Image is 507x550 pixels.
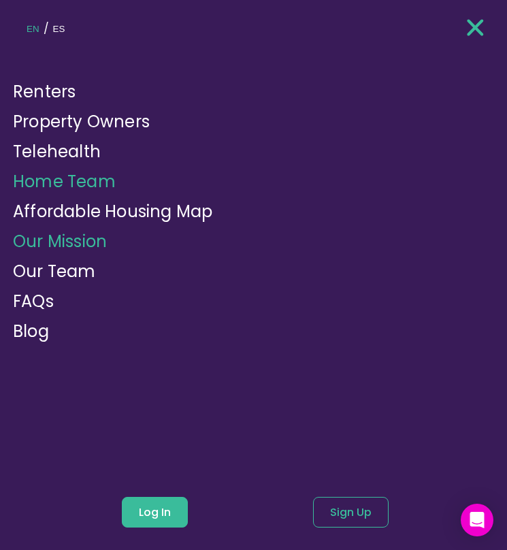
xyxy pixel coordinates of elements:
a: Log In [122,497,188,528]
button: ES [49,7,69,50]
img: 3 lines stacked, hamburger style [467,17,484,37]
a: Blog [13,320,49,342]
a: Renters [13,80,76,103]
div: Open Intercom Messenger [461,504,493,536]
p: / [44,18,49,39]
a: Telehealth [13,140,101,163]
a: Our Mission [13,230,107,253]
a: Our Team [13,260,96,282]
a: Affordable Housing Map [13,200,212,223]
a: Property Owners [13,110,150,133]
a: Sign Up [313,497,389,528]
a: FAQs [13,290,54,312]
a: Home Team [13,170,116,193]
button: EN [22,7,44,50]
